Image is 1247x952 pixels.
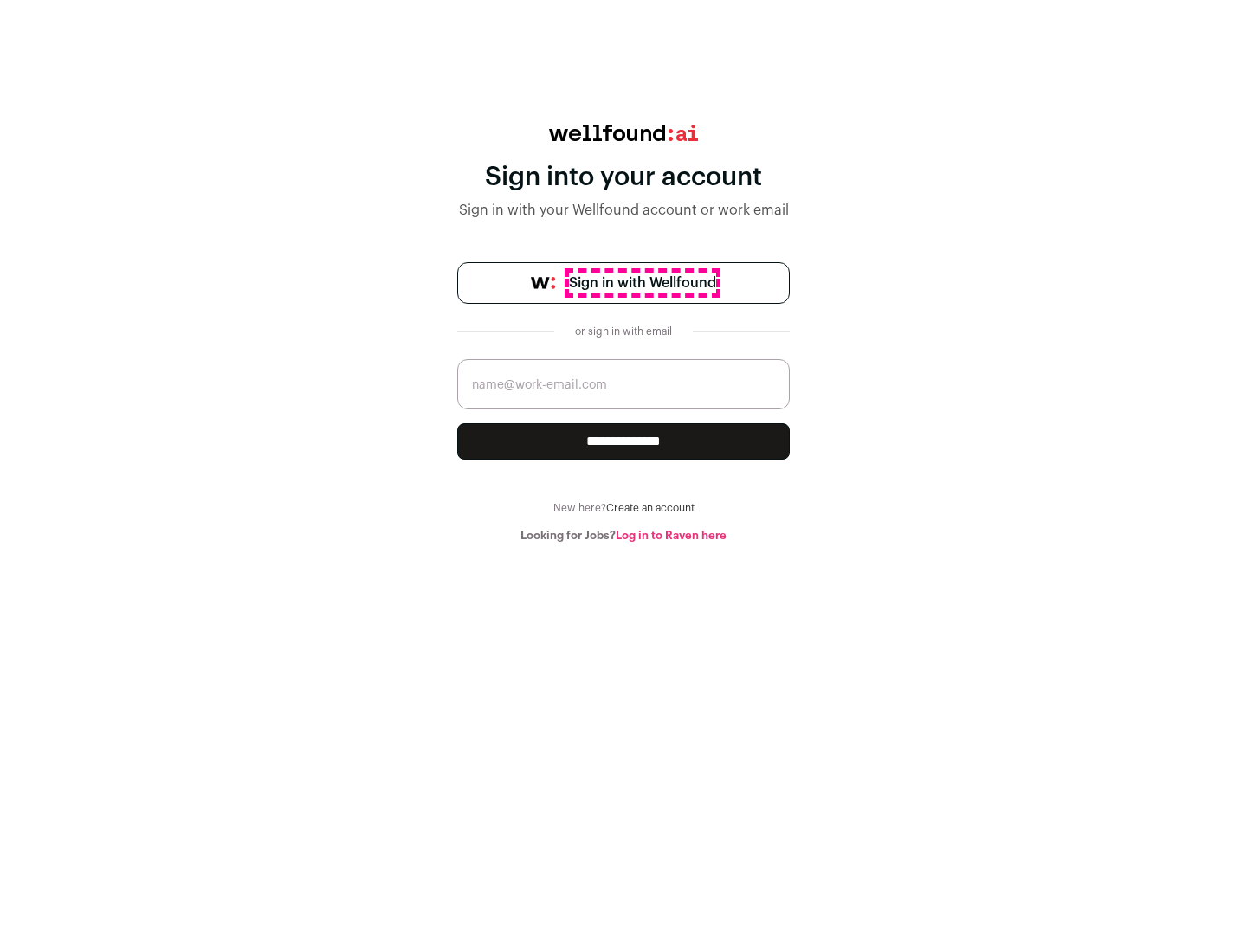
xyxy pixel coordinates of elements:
[549,125,698,141] img: wellfound:ai
[457,529,790,543] div: Looking for Jobs?
[616,530,727,541] a: Log in to Raven here
[457,501,790,515] div: New here?
[531,277,555,289] img: wellfound-symbol-flush-black-fb3c872781a75f747ccb3a119075da62bfe97bd399995f84a933054e44a575c4.png
[606,503,695,513] a: Create an account
[568,325,679,338] div: or sign in with email
[457,200,790,221] div: Sign in with your Wellfound account or work email
[457,162,790,193] div: Sign into your account
[457,262,790,304] a: Sign in with Wellfound
[457,359,790,409] input: name@work-email.com
[569,273,716,293] span: Sign in with Wellfound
